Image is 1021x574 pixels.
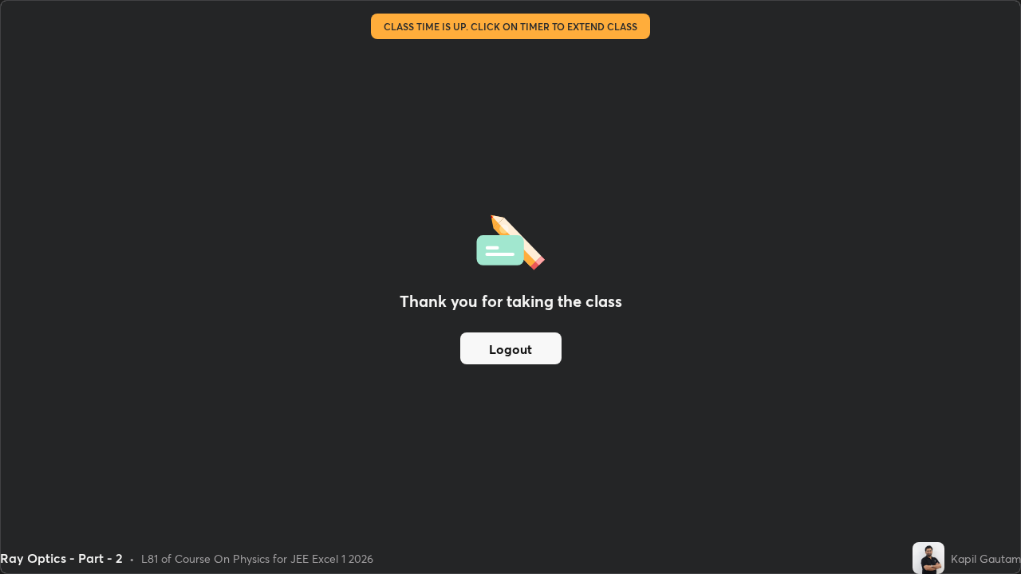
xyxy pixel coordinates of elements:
div: • [129,550,135,567]
div: L81 of Course On Physics for JEE Excel 1 2026 [141,550,373,567]
img: 00bbc326558d46f9aaf65f1f5dcb6be8.jpg [913,542,944,574]
div: Kapil Gautam [951,550,1021,567]
img: offlineFeedback.1438e8b3.svg [476,210,545,270]
h2: Thank you for taking the class [400,289,622,313]
button: Logout [460,332,562,364]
